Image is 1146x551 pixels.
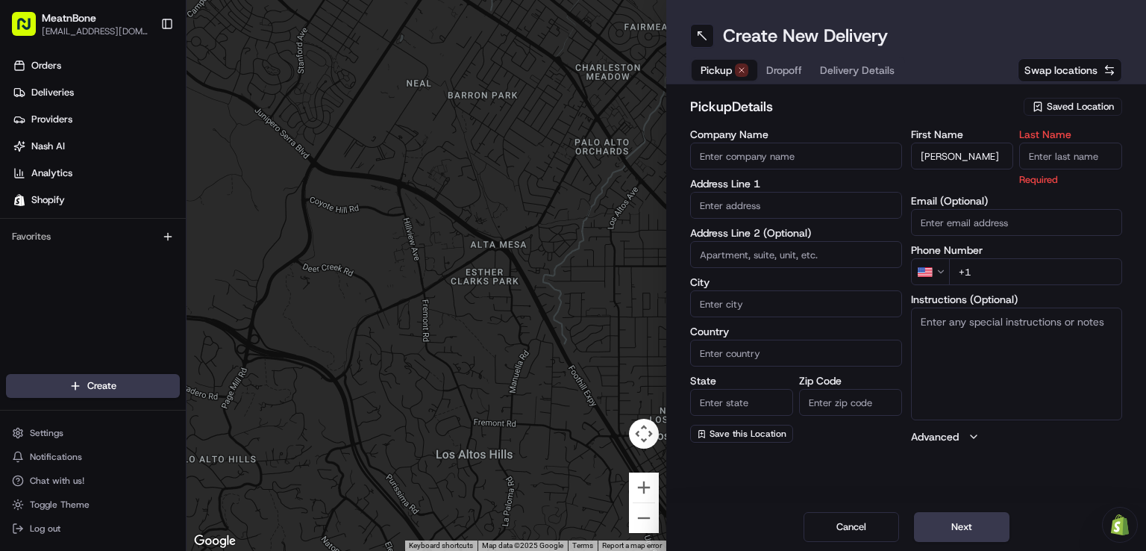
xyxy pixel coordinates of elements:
[120,211,245,237] a: 💻API Documentation
[949,258,1123,285] input: Enter phone number
[690,129,902,140] label: Company Name
[914,512,1009,542] button: Next
[629,473,659,502] button: Zoom in
[51,143,245,158] div: Start new chat
[31,59,61,72] span: Orders
[690,178,902,189] label: Address Line 1
[6,470,180,491] button: Chat with us!
[6,446,180,467] button: Notifications
[690,290,902,317] input: Enter city
[911,209,1123,236] input: Enter email address
[572,541,593,550] a: Terms (opens in new tab)
[482,541,563,550] span: Map data ©2025 Google
[6,374,180,398] button: Create
[911,429,1123,444] button: Advanced
[6,423,180,443] button: Settings
[6,54,186,78] a: Orders
[690,425,793,443] button: Save this Location
[6,108,186,131] a: Providers
[602,541,662,550] a: Report a map error
[30,217,114,231] span: Knowledge Base
[15,218,27,230] div: 📗
[710,428,786,440] span: Save this Location
[6,6,154,42] button: MeatnBone[EMAIL_ADDRESS][DOMAIN_NAME]
[9,211,120,237] a: 📗Knowledge Base
[911,196,1123,206] label: Email (Optional)
[723,24,888,48] h1: Create New Delivery
[409,541,473,551] button: Keyboard shortcuts
[30,499,90,511] span: Toggle Theme
[690,376,793,386] label: State
[15,15,45,45] img: Nash
[799,389,902,416] input: Enter zip code
[31,193,65,207] span: Shopify
[820,63,895,78] span: Delivery Details
[799,376,902,386] label: Zip Code
[15,143,42,169] img: 1736555255976-a54dd68f-1ca7-489b-9aae-adbdc363a1c4
[1019,143,1122,169] input: Enter last name
[1019,129,1122,140] label: Last Name
[51,158,189,169] div: We're available if you need us!
[30,427,63,439] span: Settings
[804,512,899,542] button: Cancel
[6,188,186,212] a: Shopify
[690,192,902,219] input: Enter address
[1018,58,1122,82] button: Swap locations
[1047,100,1114,113] span: Saved Location
[629,503,659,533] button: Zoom out
[254,147,272,165] button: Start new chat
[911,245,1123,255] label: Phone Number
[15,60,272,84] p: Welcome 👋
[690,277,902,287] label: City
[690,96,1015,117] h2: pickup Details
[690,228,902,238] label: Address Line 2 (Optional)
[690,241,902,268] input: Apartment, suite, unit, etc.
[31,113,72,126] span: Providers
[30,451,82,463] span: Notifications
[30,523,60,535] span: Log out
[629,419,659,449] button: Map camera controls
[911,294,1123,305] label: Instructions (Optional)
[6,494,180,515] button: Toggle Theme
[690,340,902,367] input: Enter country
[766,63,802,78] span: Dropoff
[42,10,96,25] button: MeatnBone
[31,140,65,153] span: Nash AI
[911,129,1014,140] label: First Name
[148,253,181,264] span: Pylon
[911,429,959,444] label: Advanced
[42,25,148,37] button: [EMAIL_ADDRESS][DOMAIN_NAME]
[690,326,902,337] label: Country
[39,96,246,112] input: Clear
[1019,172,1122,187] p: Required
[6,518,180,539] button: Log out
[690,143,902,169] input: Enter company name
[190,532,239,551] img: Google
[6,81,186,105] a: Deliveries
[6,225,180,249] div: Favorites
[911,143,1014,169] input: Enter first name
[690,389,793,416] input: Enter state
[87,379,116,393] span: Create
[6,134,186,158] a: Nash AI
[141,217,239,231] span: API Documentation
[190,532,239,551] a: Open this area in Google Maps (opens a new window)
[30,475,84,487] span: Chat with us!
[31,86,74,99] span: Deliveries
[1024,96,1122,117] button: Saved Location
[1024,63,1098,78] span: Swap locations
[701,63,732,78] span: Pickup
[105,252,181,264] a: Powered byPylon
[6,161,186,185] a: Analytics
[31,166,72,180] span: Analytics
[13,194,25,206] img: Shopify logo
[126,218,138,230] div: 💻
